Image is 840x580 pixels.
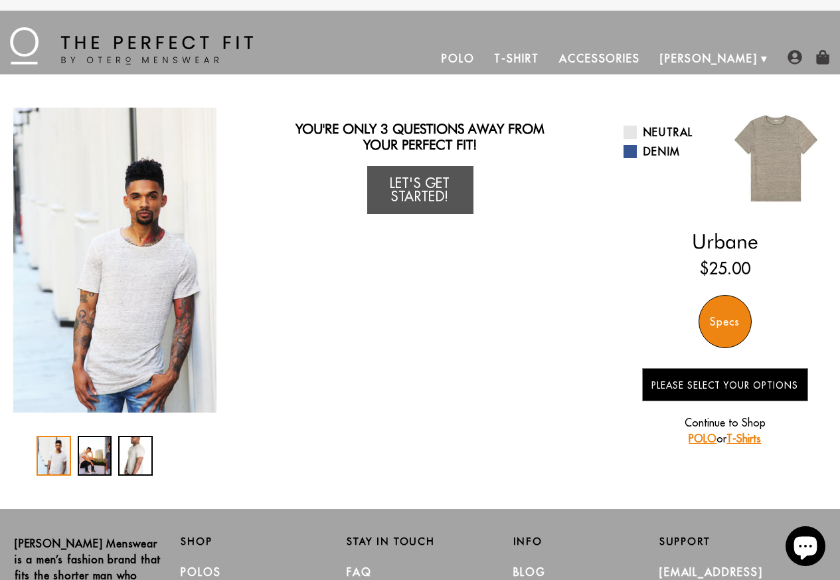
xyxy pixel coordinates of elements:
[513,535,659,547] h2: Info
[216,108,420,243] div: 2 / 3
[815,50,830,64] img: shopping-bag-icon.png
[13,108,216,413] div: 1 / 3
[624,144,715,159] a: Denim
[118,436,153,476] div: 3 / 3
[642,368,808,401] button: Please Select Your Options
[650,43,768,74] a: [PERSON_NAME]
[432,43,485,74] a: Polo
[286,121,554,153] h2: You're only 3 questions away from your perfect fit!
[37,436,71,476] div: 1 / 3
[78,436,112,476] div: 2 / 3
[484,43,548,74] a: T-Shirt
[10,27,253,64] img: The Perfect Fit - by Otero Menswear - Logo
[700,256,750,280] ins: $25.00
[642,415,808,446] p: Continue to Shop or
[216,108,420,243] img: IMG_2465_copy_1024x1024_2x_3f9f0ee1-5072-4a22-b307-82bc7f6f027e_340x.jpg
[181,565,221,579] a: Polos
[513,565,546,579] a: Blog
[347,535,493,547] h2: Stay in Touch
[689,432,716,445] a: POLO
[651,379,798,391] span: Please Select Your Options
[726,432,761,445] a: T-Shirts
[624,229,827,253] h2: Urbane
[13,108,216,413] img: IMG_2252_copy_1024x1024_2x_2df0954d-29b1-4e4f-b178-847c5e09e1cb_340x.jpg
[624,124,715,140] a: Neutral
[549,43,650,74] a: Accessories
[782,526,829,569] inbox-online-store-chat: Shopify online store chat
[788,50,802,64] img: user-account-icon.png
[367,166,473,214] a: Let's Get Started!
[347,565,372,579] a: FAQ
[725,108,827,209] img: 07.jpg
[699,295,752,348] div: Specs
[181,535,327,547] h2: Shop
[659,535,825,547] h2: Support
